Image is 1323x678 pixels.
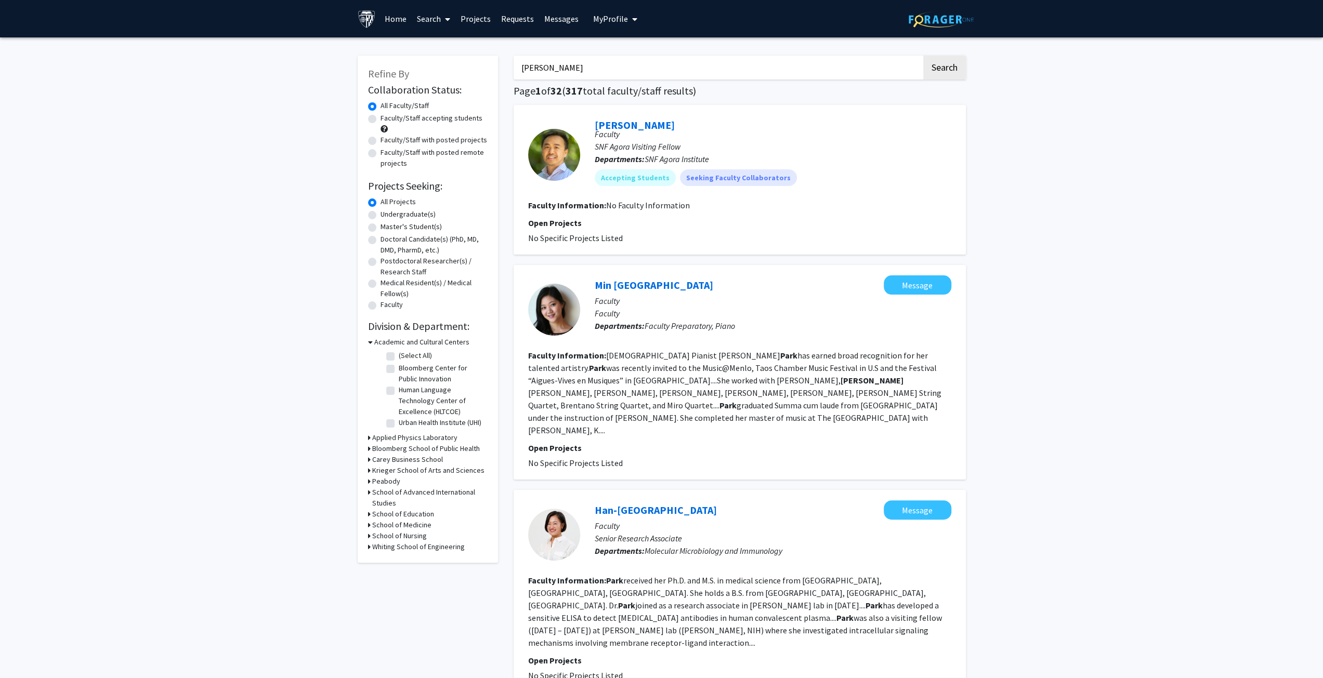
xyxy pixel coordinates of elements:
label: All Faculty/Staff [381,100,429,111]
button: Message Han-Sol Park [884,500,951,520]
span: My Profile [593,14,628,24]
label: Faculty [381,299,403,310]
span: No Specific Projects Listed [528,233,623,243]
p: Open Projects [528,217,951,229]
button: Search [923,56,966,79]
mat-chip: Seeking Faculty Collaborators [680,169,797,186]
h1: Page of ( total faculty/staff results) [514,85,966,97]
a: Han-[GEOGRAPHIC_DATA] [595,503,717,516]
label: Faculty/Staff with posted projects [381,135,487,145]
p: Open Projects [528,442,951,454]
h2: Collaboration Status: [368,84,488,96]
b: Park [866,600,883,610]
fg-read-more: [DEMOGRAPHIC_DATA] Pianist [PERSON_NAME] has earned broad recognition for her talented artistry. ... [528,350,941,435]
p: Open Projects [528,654,951,667]
label: (Select All) [399,350,432,361]
h2: Projects Seeking: [368,180,488,192]
p: Senior Research Associate [595,532,951,544]
b: Faculty Information: [528,575,606,586]
a: [PERSON_NAME] [595,118,675,131]
label: Urban Health Institute (UHI) [399,417,481,428]
a: Min [GEOGRAPHIC_DATA] [595,278,713,291]
button: Message Min Young Park [884,275,951,295]
mat-chip: Accepting Students [595,169,676,186]
h3: School of Nursing [372,530,427,541]
h3: Whiting School of Engineering [372,541,465,552]
label: Master's Student(s) [381,221,442,232]
label: Postdoctoral Researcher(s) / Research Staff [381,256,488,277]
span: Refine By [368,67,409,80]
img: Johns Hopkins University Logo [358,10,376,28]
h3: School of Advanced International Studies [372,487,488,509]
h3: Applied Physics Laboratory [372,432,457,443]
a: Requests [496,1,539,37]
p: Faculty [595,520,951,532]
span: SNF Agora Institute [645,154,709,164]
span: No Specific Projects Listed [528,458,623,468]
a: Messages [539,1,584,37]
label: Doctoral Candidate(s) (PhD, MD, DMD, PharmD, etc.) [381,234,488,256]
b: Departments: [595,546,645,556]
span: Faculty Preparatory, Piano [645,321,735,331]
label: Medical Resident(s) / Medical Fellow(s) [381,277,488,299]
span: No Faculty Information [606,200,690,210]
iframe: Chat [8,631,44,670]
b: Park [618,600,635,610]
span: 32 [551,84,562,97]
b: Departments: [595,154,645,164]
h3: School of Medicine [372,520,431,530]
a: Search [412,1,455,37]
b: Faculty Information: [528,350,606,361]
h3: Bloomberg School of Public Health [372,443,480,454]
label: Faculty/Staff with posted remote projects [381,147,488,169]
b: Departments: [595,321,645,331]
h3: Krieger School of Arts and Sciences [372,465,484,476]
img: ForagerOne Logo [909,11,974,28]
b: Park [780,350,797,361]
a: Home [379,1,412,37]
b: Park [836,613,854,623]
span: 1 [535,84,541,97]
label: Human Language Technology Center of Excellence (HLTCOE) [399,384,485,417]
input: Search Keywords [514,56,922,79]
h3: Academic and Cultural Centers [374,337,469,348]
h2: Division & Department: [368,320,488,333]
p: SNF Agora Visiting Fellow [595,140,951,153]
a: Projects [455,1,496,37]
p: Faculty [595,295,951,307]
h3: School of Education [372,509,434,520]
h3: Carey Business School [372,454,443,465]
p: Faculty [595,128,951,140]
label: Undergraduate(s) [381,209,436,220]
b: Park [589,363,606,373]
h3: Peabody [372,476,400,487]
span: 317 [566,84,583,97]
p: Faculty [595,307,951,320]
label: Bloomberg Center for Public Innovation [399,363,485,384]
b: Park [606,575,623,586]
b: Faculty Information: [528,200,606,210]
b: Park [719,400,737,410]
span: Molecular Microbiology and Immunology [645,546,782,556]
label: Faculty/Staff accepting students [381,113,482,124]
b: [PERSON_NAME] [841,375,903,385]
fg-read-more: received her Ph.D. and M.S. in medical science from [GEOGRAPHIC_DATA], [GEOGRAPHIC_DATA], [GEOGRA... [528,575,942,648]
label: All Projects [381,196,416,207]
